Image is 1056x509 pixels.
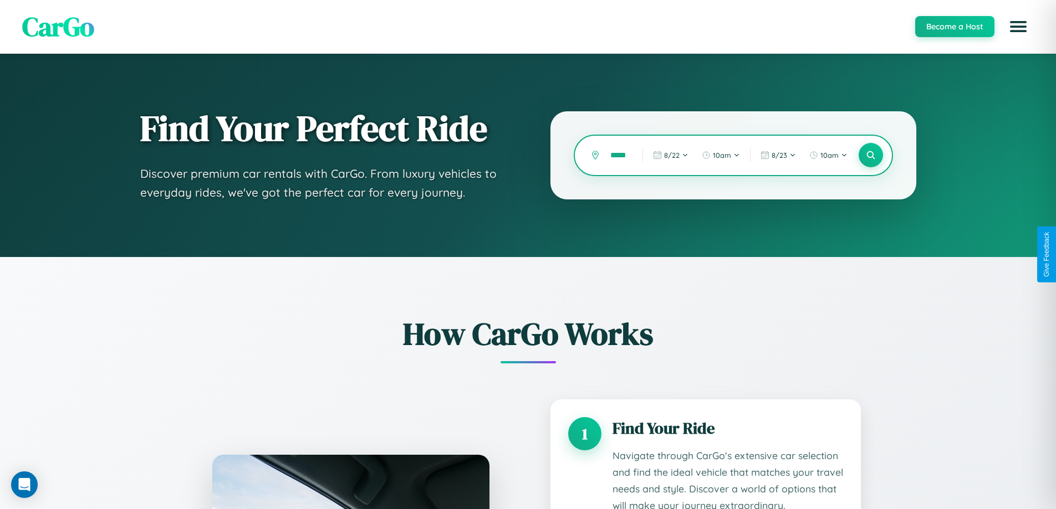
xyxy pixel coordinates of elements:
div: 1 [568,417,601,450]
button: Open menu [1003,11,1034,42]
h3: Find Your Ride [613,417,843,439]
span: CarGo [22,8,94,45]
button: 8/22 [647,146,694,164]
div: Give Feedback [1043,232,1050,277]
button: 10am [696,146,746,164]
span: 8 / 23 [772,151,787,160]
h2: How CarGo Works [196,312,861,355]
button: Become a Host [915,16,994,37]
h1: Find Your Perfect Ride [140,109,506,148]
button: 8/23 [755,146,802,164]
button: 10am [804,146,853,164]
span: 8 / 22 [664,151,680,160]
div: Open Intercom Messenger [11,471,38,498]
p: Discover premium car rentals with CarGo. From luxury vehicles to everyday rides, we've got the pe... [140,164,506,202]
span: 10am [713,151,731,160]
span: 10am [820,151,839,160]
